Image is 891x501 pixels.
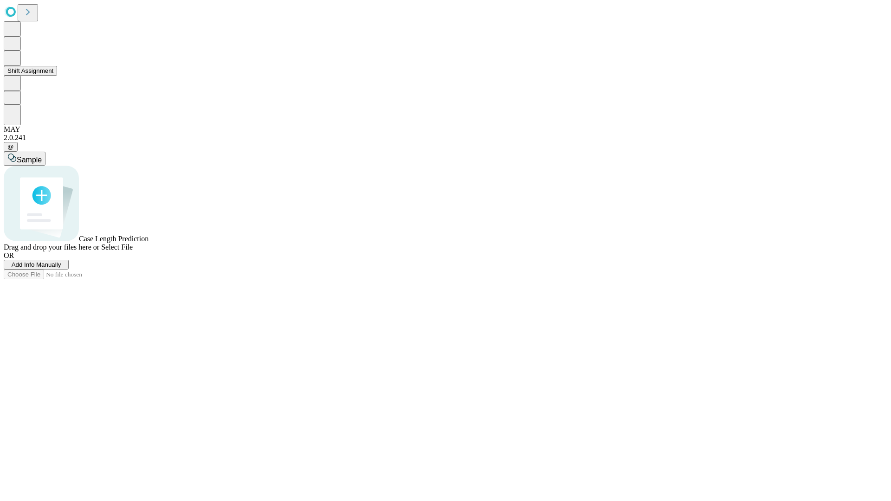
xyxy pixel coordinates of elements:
[4,142,18,152] button: @
[4,125,887,134] div: MAY
[4,66,57,76] button: Shift Assignment
[4,260,69,270] button: Add Info Manually
[17,156,42,164] span: Sample
[4,152,45,166] button: Sample
[4,243,99,251] span: Drag and drop your files here or
[7,143,14,150] span: @
[4,251,14,259] span: OR
[4,134,887,142] div: 2.0.241
[79,235,148,243] span: Case Length Prediction
[12,261,61,268] span: Add Info Manually
[101,243,133,251] span: Select File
